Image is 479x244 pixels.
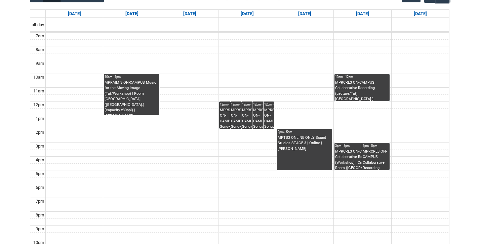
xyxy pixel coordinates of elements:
a: Go to September 16, 2025 [182,10,198,18]
div: 9am [34,60,45,67]
div: MPRSPR3 ON-CAMPUS Songwriter Producer WED 12:00-2:00 | Ensemble Room 3 ([GEOGRAPHIC_DATA].) (capa... [220,108,241,129]
div: MPRSPR3 ON-CAMPUS Songwriter Producer WED 12:00-2:00 | Ensemble Room 7 ([GEOGRAPHIC_DATA].) (capa... [253,108,274,129]
span: all-day [30,22,45,28]
div: MPRCRE3 ON-CAMPUS Collaborative Recording (Workshop) | Critical Listening Room ([GEOGRAPHIC_DATA]... [335,149,389,170]
div: 12pm [32,101,45,108]
div: 12pm - 2pm [231,102,252,107]
a: Go to September 17, 2025 [239,10,255,18]
div: 12pm - 2pm [253,102,274,107]
div: MPRCRE3 ON-CAMPUS Collaborative Recording (Lecture/Tut) | [GEOGRAPHIC_DATA].) (capacity x32ppl) |... [335,80,389,101]
div: 2pm [34,129,45,136]
a: Go to September 15, 2025 [124,10,140,18]
div: 8am [34,46,45,53]
div: 2pm - 5pm [278,130,331,134]
div: MPRMMI3 ON-CAMPUS Music for the Moving Image (Tut/Workshop) | Room [GEOGRAPHIC_DATA] ([GEOGRAPHIC... [105,80,158,115]
div: 3pm - 5pm [363,144,389,148]
div: MPRCRE3 ON-CAMPUS Collaborative Recording (Workshop) | [GEOGRAPHIC_DATA] ([GEOGRAPHIC_DATA].) (ca... [363,149,389,170]
div: 9pm [34,226,45,232]
div: 10am [32,74,45,81]
div: MPTB3 ONLINE ONLY Sound Studies STAGE 3 | Online | [PERSON_NAME] [278,135,331,152]
div: 7am [34,33,45,39]
div: 10am - 1pm [105,75,158,79]
div: 3pm [34,143,45,150]
div: MPRSPR3 ON-CAMPUS Songwriter Producer WED 12:00-2:00 | Ensemble Room 4 ([GEOGRAPHIC_DATA].) (capa... [231,108,252,129]
div: MPRSPR3 ON-CAMPUS Songwriter Producer WED 12:00-2:00 | Ensemble Room 5 ([GEOGRAPHIC_DATA].) (capa... [242,108,263,129]
div: 12pm - 2pm [264,102,274,107]
div: 10am - 12pm [335,75,389,79]
a: Go to September 20, 2025 [412,10,428,18]
div: 6pm [34,184,45,191]
div: 4pm [34,157,45,163]
a: Go to September 19, 2025 [355,10,370,18]
div: 8pm [34,212,45,218]
div: 12pm - 2pm [220,102,241,107]
div: 7pm [34,198,45,205]
div: 12pm - 2pm [242,102,263,107]
div: 3pm - 5pm [335,144,389,148]
div: 1pm [34,115,45,122]
div: MPRSPR3 ON-CAMPUS Songwriter Producer WED 12:00-2:00 | Studio A ([GEOGRAPHIC_DATA].) (capacity x1... [264,108,274,129]
div: 5pm [34,170,45,177]
div: 11am [32,88,45,94]
a: Go to September 14, 2025 [67,10,82,18]
a: Go to September 18, 2025 [297,10,313,18]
